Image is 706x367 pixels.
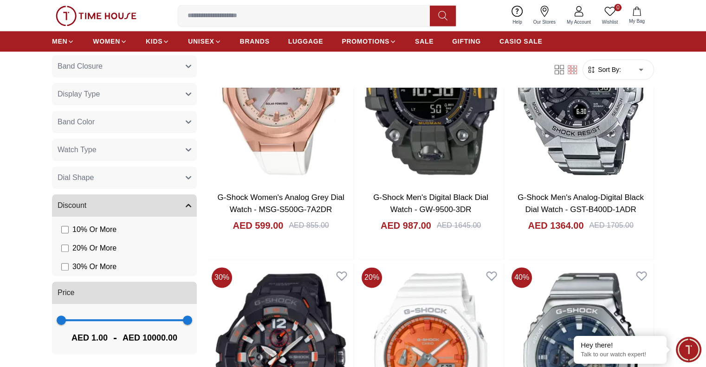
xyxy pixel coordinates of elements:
[52,33,74,50] a: MEN
[563,19,595,26] span: My Account
[123,331,177,344] span: AED 10000.00
[581,351,660,359] p: Talk to our watch expert!
[61,226,69,233] input: 10% Or More
[415,37,434,46] span: SALE
[587,65,621,74] button: Sort By:
[58,116,95,128] span: Band Color
[52,139,197,161] button: Watch Type
[146,37,162,46] span: KIDS
[58,200,86,211] span: Discount
[596,4,623,27] a: 0Wishlist
[288,37,324,46] span: LUGGAGE
[625,18,648,25] span: My Bag
[362,267,382,288] span: 20 %
[452,33,481,50] a: GIFTING
[58,287,74,298] span: Price
[289,220,329,231] div: AED 855.00
[61,245,69,252] input: 20% Or More
[240,33,270,50] a: BRANDS
[499,33,543,50] a: CASIO SALE
[72,261,117,272] span: 30 % Or More
[52,167,197,189] button: Dial Shape
[596,65,621,74] span: Sort By:
[240,37,270,46] span: BRANDS
[598,19,622,26] span: Wishlist
[52,37,67,46] span: MEN
[217,193,344,214] a: G-Shock Women's Analog Grey Dial Watch - MSG-S500G-7A2DR
[188,33,221,50] a: UNISEX
[233,219,283,232] h4: AED 599.00
[61,263,69,270] input: 30% Or More
[437,220,481,231] div: AED 1645.00
[623,5,650,26] button: My Bag
[373,193,488,214] a: G-Shock Men's Digital Black Dial Watch - GW-9500-3DR
[528,219,583,232] h4: AED 1364.00
[52,111,197,133] button: Band Color
[52,83,197,105] button: Display Type
[499,37,543,46] span: CASIO SALE
[188,37,214,46] span: UNISEX
[288,33,324,50] a: LUGGAGE
[676,337,701,362] div: Chat Widget
[581,341,660,350] div: Hey there!
[52,194,197,217] button: Discount
[58,144,97,155] span: Watch Type
[512,267,532,288] span: 40 %
[93,37,120,46] span: WOMEN
[452,37,481,46] span: GIFTING
[530,19,559,26] span: Our Stores
[507,4,528,27] a: Help
[58,172,94,183] span: Dial Shape
[146,33,169,50] a: KIDS
[528,4,561,27] a: Our Stores
[58,61,103,72] span: Band Closure
[589,220,633,231] div: AED 1705.00
[509,19,526,26] span: Help
[72,243,117,254] span: 20 % Or More
[614,4,622,11] span: 0
[108,330,123,345] span: -
[342,33,396,50] a: PROMOTIONS
[518,193,644,214] a: G-Shock Men's Analog-Digital Black Dial Watch - GST-B400D-1ADR
[381,219,431,232] h4: AED 987.00
[93,33,127,50] a: WOMEN
[58,89,100,100] span: Display Type
[52,282,197,304] button: Price
[52,55,197,77] button: Band Closure
[71,331,108,344] span: AED 1.00
[56,6,136,26] img: ...
[415,33,434,50] a: SALE
[72,224,117,235] span: 10 % Or More
[212,267,232,288] span: 30 %
[342,37,389,46] span: PROMOTIONS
